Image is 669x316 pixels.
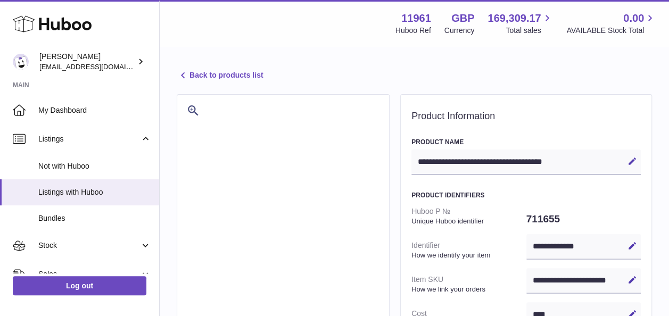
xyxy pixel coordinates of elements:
strong: How we link your orders [411,285,524,294]
strong: 11961 [401,11,431,26]
span: 0.00 [623,11,644,26]
dt: Huboo P № [411,202,526,230]
dt: Item SKU [411,270,526,298]
span: Listings [38,134,140,144]
span: Sales [38,269,140,279]
span: 169,309.17 [488,11,541,26]
div: Currency [444,26,475,36]
span: Not with Huboo [38,161,151,171]
a: 0.00 AVAILABLE Stock Total [566,11,656,36]
a: 169,309.17 Total sales [488,11,553,36]
dt: Identifier [411,236,526,264]
span: My Dashboard [38,105,151,115]
strong: Unique Huboo identifier [411,217,524,226]
h2: Product Information [411,111,641,122]
dd: 711655 [526,208,641,230]
span: Bundles [38,213,151,223]
h3: Product Identifiers [411,191,641,199]
a: Log out [13,276,146,295]
div: [PERSON_NAME] [39,52,135,72]
a: Back to products list [177,69,263,82]
div: Huboo Ref [395,26,431,36]
strong: GBP [451,11,474,26]
span: AVAILABLE Stock Total [566,26,656,36]
span: Stock [38,240,140,251]
strong: How we identify your item [411,251,524,260]
span: [EMAIL_ADDRESS][DOMAIN_NAME] [39,62,156,71]
span: Total sales [506,26,553,36]
img: internalAdmin-11961@internal.huboo.com [13,54,29,70]
span: Listings with Huboo [38,187,151,197]
h3: Product Name [411,138,641,146]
